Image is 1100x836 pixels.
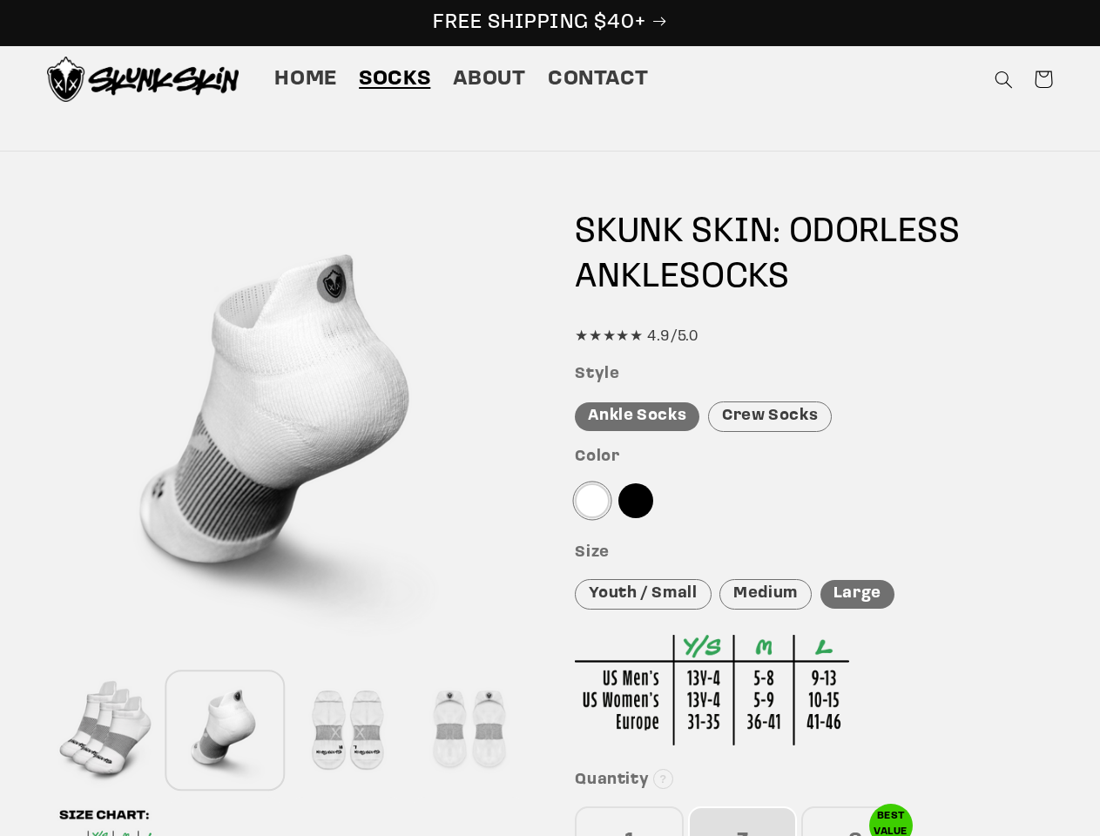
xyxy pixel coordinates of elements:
[537,55,659,104] a: Contact
[575,771,1053,791] h3: Quantity
[264,55,348,104] a: Home
[575,260,679,295] span: ANKLE
[442,55,537,104] a: About
[575,635,849,745] img: Sizing Chart
[453,66,526,93] span: About
[575,448,1053,468] h3: Color
[983,59,1023,99] summary: Search
[575,365,1053,385] h3: Style
[708,401,832,432] div: Crew Socks
[548,66,648,93] span: Contact
[18,10,1082,37] p: FREE SHIPPING $40+
[47,57,239,102] img: Skunk Skin Anti-Odor Socks.
[719,579,812,610] div: Medium
[575,402,699,431] div: Ankle Socks
[820,580,894,609] div: Large
[575,579,711,610] div: Youth / Small
[575,543,1053,563] h3: Size
[274,66,337,93] span: Home
[359,66,430,93] span: Socks
[575,324,1053,350] div: ★★★★★ 4.9/5.0
[575,210,1053,300] h1: SKUNK SKIN: ODORLESS SOCKS
[348,55,442,104] a: Socks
